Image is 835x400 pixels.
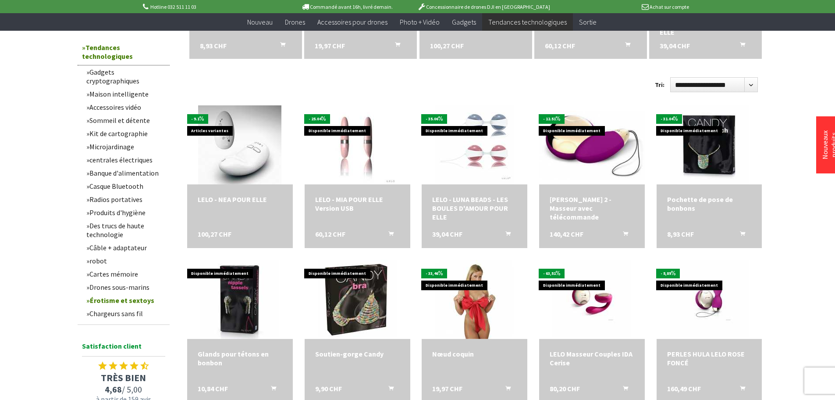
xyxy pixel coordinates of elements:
img: Pochette de pose de bonbons [670,105,749,184]
button: Ajouter au panier [612,384,633,396]
font: Câble + adaptateur [89,243,147,252]
a: LELO - NEA POUR ELLE 100,27 CHF [198,195,282,204]
font: 9,90 CHF [315,384,342,393]
font: Kit de cartographie [89,129,148,138]
a: Sortie [573,13,603,31]
a: centrales électriques [82,153,170,166]
a: Produits d'hygiène [82,206,170,219]
button: Ajouter au panier [495,384,516,396]
button: Ajouter au panier [270,40,291,52]
font: Accessoires vidéo [89,103,141,112]
a: Kit de cartographie [82,127,170,140]
a: LELO - LUNA BEADS - LES BOULES D'AMOUR POUR ELLE 39,04 CHF Ajouter au panier [432,195,517,221]
a: Drones sous-marins [82,281,170,294]
font: LELO - MIA POUR ELLE Version USB [315,195,383,213]
font: TRÈS BIEN [101,371,146,384]
a: Chargeurs sans fil [82,307,170,320]
font: 39,04 CHF [432,230,462,238]
a: Érotisme et sextoys [82,294,170,307]
font: Hotline 032 511 11 03 [150,4,196,10]
a: Cartes mémoire [82,267,170,281]
font: PERLES HULA LELO ROSE FONCÉ [667,350,745,367]
font: 80,20 CHF [550,384,580,393]
button: Ajouter au panier [260,384,281,396]
button: Ajouter au panier [615,40,636,52]
font: Des trucs de haute technologie [86,221,144,239]
font: 140,42 CHF [550,230,583,238]
font: / 5,00 [122,384,142,395]
img: Soutien-gorge Candy [318,260,397,339]
img: Glands pour tétons en bonbon [200,260,279,339]
font: robot [89,256,107,265]
font: Satisfaction client [82,342,142,350]
a: Banque d'alimentation [82,166,170,180]
font: Commandé avant 16h, livré demain. [310,4,393,10]
a: Des trucs de haute technologie [82,219,170,241]
font: Soutien-gorge Candy [315,350,384,358]
a: Drones [279,13,311,31]
font: 4,68 [105,384,122,395]
a: Gadgets cryptographiques [82,65,170,87]
a: Câble + adaptateur [82,241,170,254]
font: Gadgets cryptographiques [86,68,139,85]
font: Sommeil et détente [89,116,150,125]
font: Pochette de pose de bonbons [667,195,733,213]
font: Accessoires pour drones [317,18,387,26]
font: Érotisme et sextoys [90,296,154,305]
img: PERLES HULA LELO ROSE FONCÉ [670,260,749,339]
font: Cartes mémoire [89,270,138,278]
font: Tendances technologiques [82,43,133,61]
a: Tendances technologiques [482,13,573,31]
a: Nouveau [241,13,279,31]
a: Microjardinage [82,140,170,153]
button: Ajouter au panier [495,230,516,241]
a: PERLES HULA LELO ROSE FONCÉ 160,49 CHF Ajouter au panier [667,350,752,367]
button: Ajouter au panier [378,230,399,241]
font: Nouveau [247,18,273,26]
font: centrales électriques [89,155,153,164]
a: Tendances technologiques [78,39,170,65]
font: 160,49 CHF [667,384,701,393]
img: LELO - MIA POUR ELLE Version USB [318,105,397,184]
font: 60,12 CHF [315,230,345,238]
font: LELO Masseur Couples IDA Cerise [550,350,632,367]
font: 10,84 CHF [198,384,228,393]
font: Banque d'alimentation [89,169,159,177]
font: 100,27 CHF [198,230,231,238]
img: LELO Masseur Couples IDA Cerise [552,260,631,339]
font: Chargeurs sans fil [89,309,143,318]
button: Ajouter au panier [612,230,633,241]
a: Sommeil et détente [82,114,170,127]
font: LELO - LUNA BEADS - LES BOULES D'AMOUR POUR ELLE [432,195,508,221]
button: Ajouter au panier [384,40,405,52]
a: LELO - MIA POUR ELLE Version USB 60,12 CHF Ajouter au panier [315,195,400,213]
font: 8,93 CHF [200,41,227,50]
font: Radios portatives [89,195,142,204]
a: Pochette de pose de bonbons 8,93 CHF Ajouter au panier [667,195,752,213]
font: Photo + Vidéo [400,18,440,26]
font: 8,93 CHF [667,230,694,238]
a: [PERSON_NAME] 2 - Masseur avec télécommande 140,42 CHF Ajouter au panier [550,195,634,221]
a: Maison intelligente [82,87,170,101]
button: Ajouter au panier [378,384,399,396]
img: LELO - NEA POUR ELLE [198,105,281,184]
font: Drones [285,18,305,26]
font: Drones sous-marins [89,283,149,292]
font: Microjardinage [89,142,134,151]
a: Accessoires vidéo [82,101,170,114]
font: Sortie [579,18,597,26]
font: Maison intelligente [89,90,149,98]
img: LELO LYLA 2 - Masseur avec télécommande [539,111,645,180]
font: Produits d'hygiène [89,208,146,217]
a: Gadgets [446,13,482,31]
font: Glands pour tétons en bonbon [198,350,269,367]
font: LELO - NEA POUR ELLE [198,195,267,204]
font: Casque Bluetooth [89,182,143,191]
font: 19,97 CHF [315,41,345,50]
a: Nœud coquin 19,97 CHF Ajouter au panier [432,350,517,358]
img: Nœud coquin [435,260,514,339]
font: 60,12 CHF [545,41,575,50]
font: Tendances technologiques [488,18,567,26]
img: LELO - LUNA BEADS - LES BOULES D'AMOUR POUR ELLE [435,105,514,184]
a: Radios portatives [82,193,170,206]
